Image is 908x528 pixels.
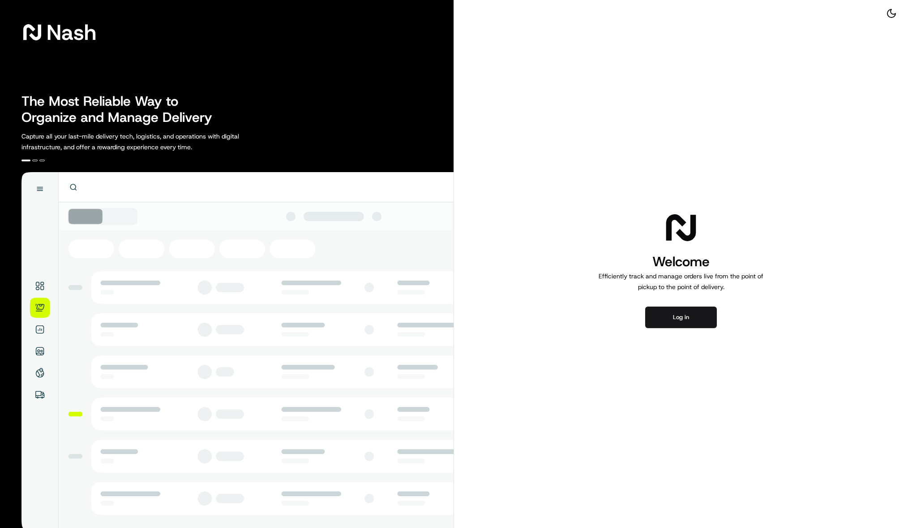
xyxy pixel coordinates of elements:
[21,93,222,126] h2: The Most Reliable Way to Organize and Manage Delivery
[595,271,767,292] p: Efficiently track and manage orders live from the point of pickup to the point of delivery.
[595,253,767,271] h1: Welcome
[645,307,717,328] button: Log in
[47,23,96,41] span: Nash
[21,131,279,152] p: Capture all your last-mile delivery tech, logistics, and operations with digital infrastructure, ...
